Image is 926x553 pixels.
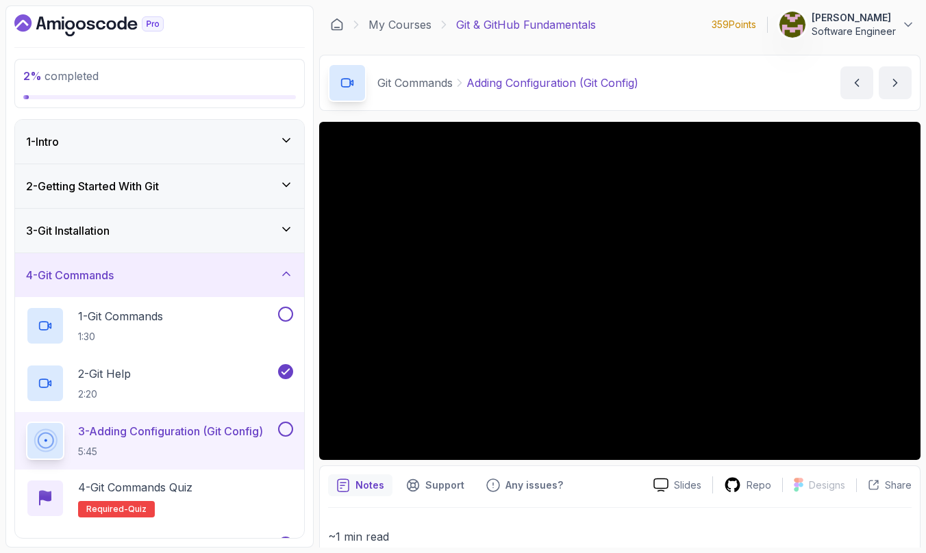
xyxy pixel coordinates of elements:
h3: 2 - Getting Started With Git [26,178,159,194]
button: Support button [398,474,473,496]
p: Git & GitHub Fundamentals [456,16,596,33]
p: Software Engineer [812,25,896,38]
h3: 3 - Git Installation [26,222,110,239]
span: Required- [86,504,128,515]
p: 359 Points [712,18,756,31]
p: Designs [809,478,845,492]
a: Dashboard [14,14,195,36]
p: 4 - Git Commands Quiz [78,479,192,496]
p: 1 - Git Commands [78,308,163,324]
button: 4-Git Commands QuizRequired-quiz [26,479,293,517]
button: 4-Git Commands [15,253,304,297]
p: 5:45 [78,445,263,459]
p: 3 - Adding Configuration (Git Config) [78,423,263,439]
button: 1-Git Commands1:30 [26,307,293,345]
p: ~1 min read [328,527,912,546]
h3: 1 - Intro [26,133,59,150]
button: next content [879,66,912,99]
p: Notes [355,478,384,492]
a: Slides [642,478,712,492]
p: Git Commands [377,75,453,91]
span: 2 % [23,69,42,83]
p: Any issues? [505,478,563,492]
h3: 4 - Git Commands [26,267,114,283]
p: Repo [747,478,771,492]
button: 3-Git Installation [15,209,304,253]
p: 1:30 [78,330,163,344]
a: Repo [713,476,782,493]
p: Adding Configuration (Git Config) [466,75,638,91]
p: Share [885,478,912,492]
button: 1-Intro [15,120,304,164]
button: user profile image[PERSON_NAME]Software Engineer [779,11,915,38]
p: Slides [674,478,701,492]
button: Feedback button [478,474,571,496]
button: 2-Getting Started With Git [15,164,304,208]
span: completed [23,69,99,83]
p: 2 - Git Help [78,365,131,382]
button: notes button [328,474,392,496]
p: 5 - Diagram [78,537,132,553]
button: 3-Adding Configuration (Git Config)5:45 [26,422,293,460]
p: Support [425,478,464,492]
p: [PERSON_NAME] [812,11,896,25]
button: previous content [840,66,873,99]
button: Share [856,478,912,492]
a: Dashboard [330,18,344,31]
p: 2:20 [78,387,131,401]
img: user profile image [779,12,805,38]
iframe: 3 - Adding configuration (git config) [319,122,921,460]
a: My Courses [368,16,431,33]
span: quiz [128,504,147,515]
button: 2-Git Help2:20 [26,364,293,402]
